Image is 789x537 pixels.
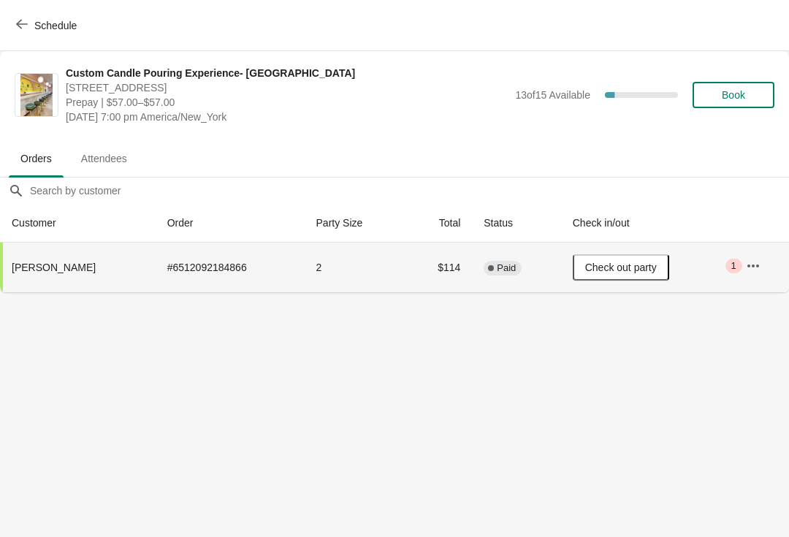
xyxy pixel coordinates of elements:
[9,145,64,172] span: Orders
[66,66,508,80] span: Custom Candle Pouring Experience- [GEOGRAPHIC_DATA]
[561,204,734,243] th: Check in/out
[405,204,472,243] th: Total
[472,204,560,243] th: Status
[20,74,53,116] img: Custom Candle Pouring Experience- Delray Beach
[722,89,745,101] span: Book
[156,243,305,292] td: # 6512092184866
[497,262,516,274] span: Paid
[305,243,405,292] td: 2
[29,178,789,204] input: Search by customer
[515,89,590,101] span: 13 of 15 Available
[585,262,657,273] span: Check out party
[66,95,508,110] span: Prepay | $57.00–$57.00
[405,243,472,292] td: $114
[69,145,139,172] span: Attendees
[34,20,77,31] span: Schedule
[731,260,736,272] span: 1
[573,254,669,281] button: Check out party
[7,12,88,39] button: Schedule
[156,204,305,243] th: Order
[305,204,405,243] th: Party Size
[66,80,508,95] span: [STREET_ADDRESS]
[12,262,96,273] span: [PERSON_NAME]
[66,110,508,124] span: [DATE] 7:00 pm America/New_York
[693,82,774,108] button: Book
